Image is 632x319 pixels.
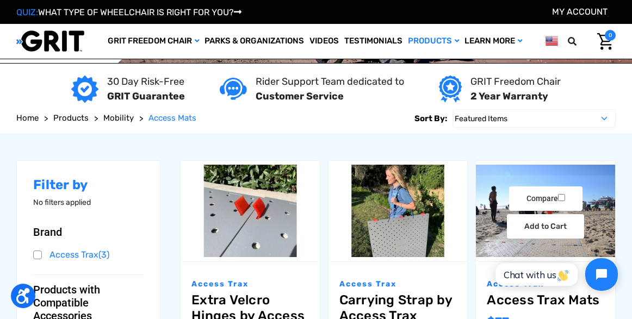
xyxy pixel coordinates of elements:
img: Extra Velcro Hinges by Access Trax [181,165,320,257]
button: Brand [33,226,144,239]
a: Access Mats [148,112,196,124]
img: Cart [597,33,613,50]
strong: GRIT Guarantee [107,90,185,102]
a: Parks & Organizations [202,24,307,59]
input: Search [584,30,589,53]
input: Compare [558,194,565,201]
label: Compare [509,186,583,211]
a: Products [405,24,462,59]
p: 30 Day Risk-Free [107,74,185,89]
a: Carrying Strap by Access Trax,$30.00 [329,161,468,261]
img: GRIT Guarantee [71,76,98,103]
iframe: Tidio Chat [484,249,627,300]
img: Customer service [220,78,247,100]
a: Cart with 0 items [589,30,616,53]
a: Videos [307,24,342,59]
span: (3) [98,249,109,260]
a: Access Trax Mats,$77.00 [476,161,615,261]
img: Access Trax Mats [476,165,615,257]
img: Carrying Strap by Access Trax [329,165,468,257]
span: 0 [605,30,616,41]
a: Home [16,112,39,124]
strong: Customer Service [256,90,344,102]
a: Mobility [103,112,134,124]
p: No filters applied [33,197,144,208]
a: Access Trax Mats,$77.00 [487,292,604,308]
img: GRIT All-Terrain Wheelchair and Mobility Equipment [16,30,84,52]
span: Brand [33,226,62,239]
a: QUIZ:WHAT TYPE OF WHEELCHAIR IS RIGHT FOR YOU? [16,7,241,17]
span: QUIZ: [16,7,38,17]
p: Rider Support Team dedicated to [256,74,404,89]
span: Mobility [103,113,134,123]
label: Sort By: [414,109,447,128]
p: Access Trax [191,278,309,290]
a: Add to Cart [507,214,584,239]
a: Testimonials [342,24,405,59]
strong: 2 Year Warranty [470,90,548,102]
a: GRIT Freedom Chair [105,24,202,59]
h2: Filter by [33,177,144,193]
img: us.png [546,34,558,48]
p: Access Trax [339,278,457,290]
span: Products [53,113,89,123]
a: Account [552,7,608,17]
a: Products [53,112,89,124]
img: Year warranty [439,76,461,103]
a: Extra Velcro Hinges by Access Trax,$12.00 [181,161,320,261]
a: Access Trax(3) [33,247,144,263]
a: Learn More [462,24,525,59]
span: Access Mats [148,113,196,123]
p: GRIT Freedom Chair [470,74,561,89]
span: Home [16,113,39,123]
